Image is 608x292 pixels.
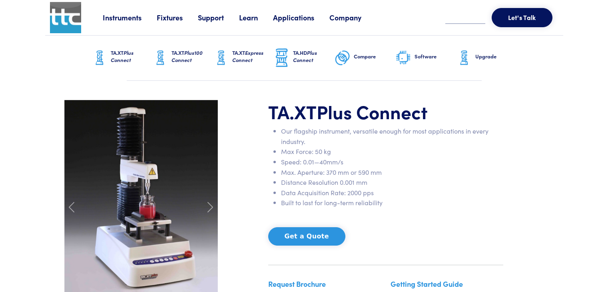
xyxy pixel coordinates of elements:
[157,12,198,22] a: Fixtures
[317,98,428,124] span: Plus Connect
[281,177,503,188] li: Distance Resolution 0.001 mm
[103,12,157,22] a: Instruments
[415,53,456,60] h6: Software
[274,48,290,68] img: ta-hd-graphic.png
[274,36,335,80] a: TA.HDPlus Connect
[456,48,472,68] img: ta-xt-graphic.png
[268,227,345,246] button: Get a Quote
[281,126,503,146] li: Our flagship instrument, versatile enough for most applications in every industry.
[293,49,317,64] span: Plus Connect
[111,49,134,64] span: Plus Connect
[92,36,152,80] a: TA.XTPlus Connect
[268,279,326,289] a: Request Brochure
[456,36,517,80] a: Upgrade
[152,48,168,68] img: ta-xt-graphic.png
[111,49,152,64] h6: TA.XT
[335,36,395,80] a: Compare
[293,49,335,64] h6: TA.HD
[492,8,552,27] button: Let's Talk
[232,49,274,64] h6: TA.XT
[50,2,81,33] img: ttc_logo_1x1_v1.0.png
[335,48,351,68] img: compare-graphic.png
[152,36,213,80] a: TA.XTPlus100 Connect
[475,53,517,60] h6: Upgrade
[171,49,203,64] span: Plus100 Connect
[268,100,503,123] h1: TA.XT
[281,157,503,167] li: Speed: 0.01—40mm/s
[329,12,377,22] a: Company
[395,50,411,66] img: software-graphic.png
[232,49,263,64] span: Express Connect
[354,53,395,60] h6: Compare
[213,36,274,80] a: TA.XTExpress Connect
[213,48,229,68] img: ta-xt-graphic.png
[171,49,213,64] h6: TA.XT
[281,167,503,178] li: Max. Aperture: 370 mm or 590 mm
[395,36,456,80] a: Software
[281,198,503,208] li: Built to last for long-term reliability
[281,188,503,198] li: Data Acquisition Rate: 2000 pps
[391,279,463,289] a: Getting Started Guide
[92,48,108,68] img: ta-xt-graphic.png
[281,146,503,157] li: Max Force: 50 kg
[273,12,329,22] a: Applications
[239,12,273,22] a: Learn
[198,12,239,22] a: Support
